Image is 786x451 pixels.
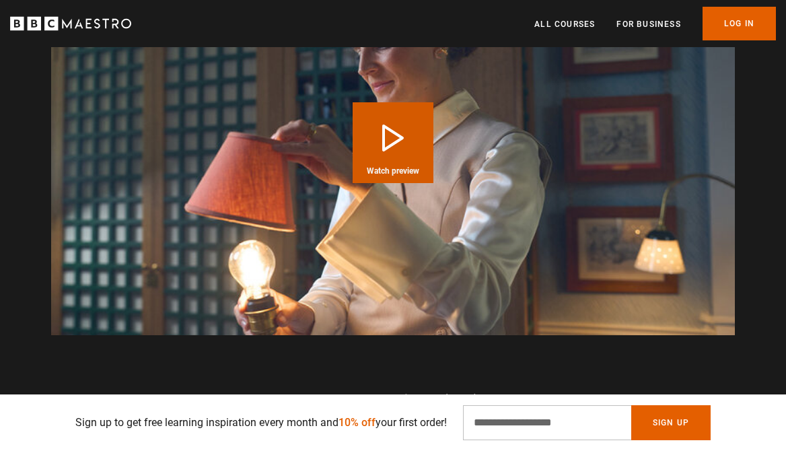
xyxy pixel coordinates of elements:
[534,18,595,31] a: All Courses
[75,415,447,431] p: Sign up to get free learning inspiration every month and your first order!
[10,13,131,34] svg: BBC Maestro
[338,416,376,429] span: 10% off
[353,102,433,183] button: Play Course overview for Interior Design with Beata Heuman
[534,7,776,40] nav: Primary
[616,18,680,31] a: For business
[703,7,776,40] a: Log In
[133,389,654,417] h2: Lesson plan (20)
[367,167,419,175] span: Watch preview
[631,405,711,440] button: Sign Up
